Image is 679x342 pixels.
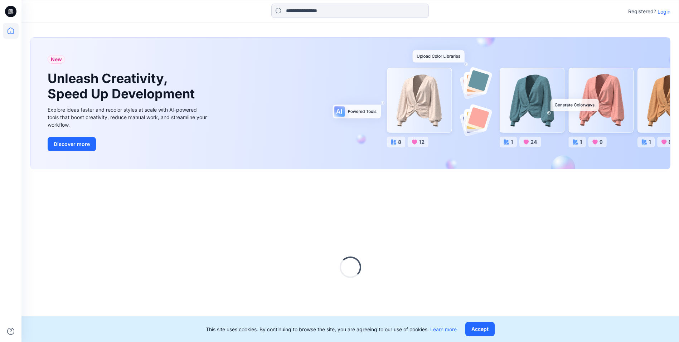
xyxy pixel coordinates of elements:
div: Explore ideas faster and recolor styles at scale with AI-powered tools that boost creativity, red... [48,106,209,128]
p: Login [658,8,670,15]
button: Accept [465,322,495,336]
a: Discover more [48,137,209,151]
h1: Unleash Creativity, Speed Up Development [48,71,198,102]
p: Registered? [628,7,656,16]
p: This site uses cookies. By continuing to browse the site, you are agreeing to our use of cookies. [206,326,457,333]
span: New [51,55,62,64]
button: Discover more [48,137,96,151]
a: Learn more [430,326,457,332]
